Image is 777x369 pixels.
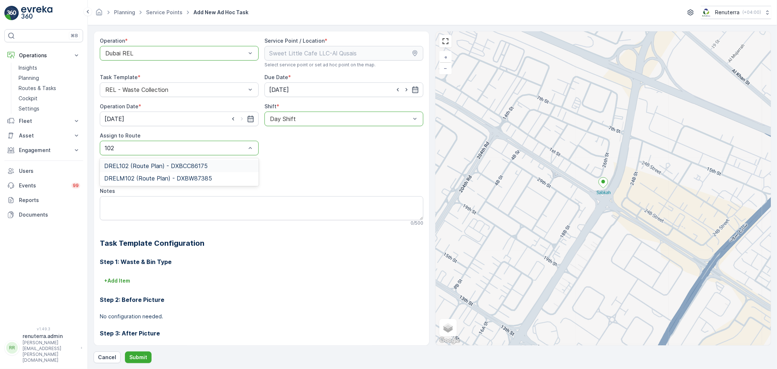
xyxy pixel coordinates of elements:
[100,38,125,44] label: Operation
[742,9,761,15] p: ( +04:00 )
[23,333,77,340] p: renuterra.admin
[19,85,56,92] p: Routes & Tasks
[146,9,183,15] a: Service Points
[95,11,103,17] a: Homepage
[264,46,423,61] input: Sweet Little Cafe LLC-Al Qusais
[4,193,83,207] a: Reports
[100,112,259,126] input: dd/mm/yyyy
[98,354,116,361] p: Cancel
[264,62,376,68] span: Select service point or set ad hoc point on the map.
[444,54,447,60] span: +
[129,354,147,361] p: Submit
[100,103,138,109] label: Operation Date
[701,6,771,19] button: Renuterra(+04:00)
[4,128,83,143] button: Asset
[19,117,68,125] p: Fleet
[114,9,135,15] a: Planning
[100,313,423,320] p: No configuration needed.
[4,48,83,63] button: Operations
[440,52,451,63] a: Zoom In
[19,211,80,218] p: Documents
[19,52,68,59] p: Operations
[16,73,83,83] a: Planning
[440,320,456,336] a: Layers
[264,74,288,80] label: Due Date
[19,105,39,112] p: Settings
[100,329,423,338] h3: Step 3: After Picture
[19,197,80,204] p: Reports
[701,8,712,16] img: Screenshot_2024-07-26_at_13.33.01.png
[19,182,67,189] p: Events
[440,63,451,74] a: Zoom Out
[437,336,462,345] img: Google
[104,277,130,284] p: + Add Item
[100,257,423,266] h3: Step 1: Waste & Bin Type
[19,74,39,82] p: Planning
[100,188,115,194] label: Notes
[19,64,37,71] p: Insights
[715,9,739,16] p: Renuterra
[264,103,276,109] label: Shift
[4,178,83,193] a: Events99
[23,340,77,363] p: [PERSON_NAME][EMAIL_ADDRESS][PERSON_NAME][DOMAIN_NAME]
[437,336,462,345] a: Open this area in Google Maps (opens a new window)
[100,238,423,249] h2: Task Template Configuration
[73,183,79,189] p: 99
[264,82,423,97] input: dd/mm/yyyy
[4,143,83,158] button: Engagement
[100,132,141,139] label: Assign to Route
[19,147,68,154] p: Engagement
[19,95,38,102] p: Cockpit
[192,9,250,16] span: Add New Ad Hoc Task
[71,33,78,39] p: ⌘B
[16,83,83,93] a: Routes & Tasks
[4,114,83,128] button: Fleet
[125,351,152,363] button: Submit
[4,164,83,178] a: Users
[100,74,138,80] label: Task Template
[100,275,134,287] button: +Add Item
[4,207,83,222] a: Documents
[104,163,208,169] span: DREL102 (Route Plan) - DXBCC86175
[100,295,423,304] h3: Step 2: Before Picture
[6,342,18,354] div: RR
[21,6,52,20] img: logo_light-DOdMpM7g.png
[94,351,121,363] button: Cancel
[16,104,83,114] a: Settings
[16,63,83,73] a: Insights
[264,38,325,44] label: Service Point / Location
[19,167,80,175] p: Users
[444,65,448,71] span: −
[4,333,83,363] button: RRrenuterra.admin[PERSON_NAME][EMAIL_ADDRESS][PERSON_NAME][DOMAIN_NAME]
[411,220,423,226] p: 0 / 500
[440,36,451,47] a: View Fullscreen
[19,132,68,139] p: Asset
[16,93,83,104] a: Cockpit
[4,327,83,331] span: v 1.49.3
[4,6,19,20] img: logo
[104,175,212,182] span: DRELM102 (Route Plan) - DXBW87385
